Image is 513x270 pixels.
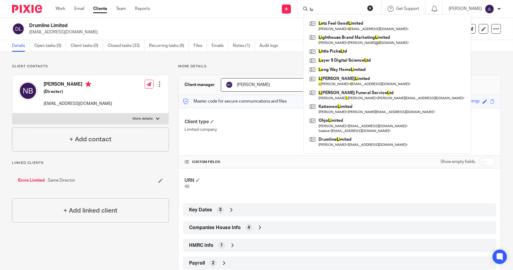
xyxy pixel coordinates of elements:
a: Audit logs [259,40,282,52]
span: Payroll [189,260,205,266]
a: Team [116,6,126,12]
input: Search [309,7,363,13]
h4: + Add contact [69,135,111,144]
span: [PERSON_NAME] [237,83,270,87]
p: More details [178,64,501,69]
a: Email [74,6,84,12]
span: 3 [219,207,221,213]
span: 2 [212,260,214,266]
label: Show empty fields [441,159,475,165]
span: HMRC Info [189,242,213,249]
button: Clear [367,5,373,11]
h4: Client type [185,119,340,125]
h4: + Add linked client [63,206,118,215]
img: svg%3E [226,81,233,88]
a: Details [12,40,30,52]
p: Master code for secure communications and files [183,98,287,104]
p: Linked clients [12,161,169,165]
p: More details [133,116,153,121]
h3: Client manager [185,82,215,88]
p: Limited company [185,127,340,133]
div: governing-silver-polka-dotted-energy [409,98,480,105]
span: 1 [220,242,223,248]
a: Recurring tasks (6) [149,40,189,52]
h4: [PERSON_NAME] [44,81,112,89]
a: Closed tasks (33) [108,40,145,52]
i: Primary [85,81,91,87]
a: Reports [135,6,150,12]
p: Client contacts [12,64,169,69]
p: [EMAIL_ADDRESS][DOMAIN_NAME] [29,29,419,35]
h4: URN [185,177,340,184]
a: Files [194,40,207,52]
span: 4 [248,225,250,231]
p: [EMAIL_ADDRESS][DOMAIN_NAME] [44,101,112,107]
h2: Drumline Limited [29,23,341,29]
a: Open tasks (0) [34,40,66,52]
span: Key Dates [189,207,212,213]
p: [PERSON_NAME] [449,6,482,12]
a: Notes (1) [233,40,255,52]
span: Companies House Info [189,225,241,231]
h5: (Director) [44,89,112,95]
img: svg%3E [12,23,25,35]
span: Same Director [48,177,75,183]
h4: CUSTOM FIELDS [185,160,340,164]
img: svg%3E [485,4,494,14]
a: Work [56,6,65,12]
span: Get Support [396,7,419,11]
a: Clients [93,6,107,12]
img: svg%3E [18,81,38,100]
a: Envie Limited [18,177,45,183]
a: Emails [212,40,228,52]
img: Pixie [12,5,42,13]
a: Client tasks (0) [71,40,103,52]
span: 46 [185,185,189,189]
